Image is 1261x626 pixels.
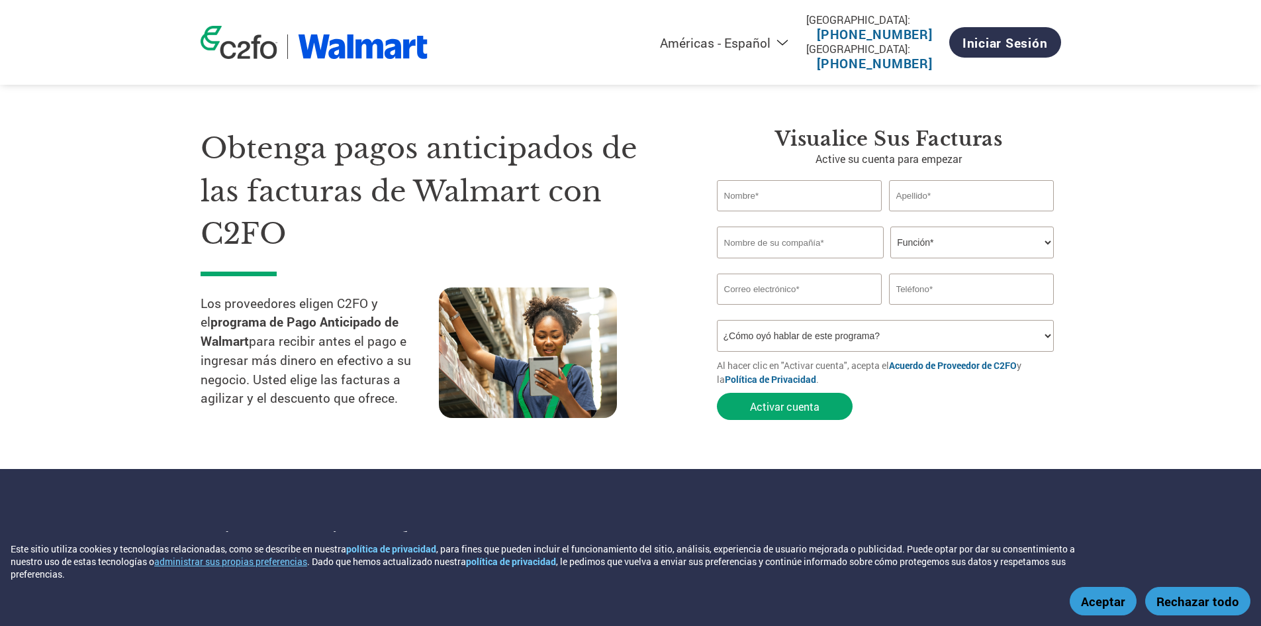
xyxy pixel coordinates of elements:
[717,180,882,211] input: Nombre*
[201,528,614,554] h3: Cómo funciona el programa
[154,555,307,568] button: administrar sus propias preferencias
[201,294,439,409] p: Los proveedores eligen C2FO y el para recibir antes el pago e ingresar más dinero en efectivo a s...
[201,26,277,59] img: c2fo logo
[889,306,1054,315] div: Inavlid Phone Number
[439,287,617,418] img: supply chain worker
[817,55,933,72] a: [PHONE_NUMBER]
[889,359,1017,372] a: Acuerdo de Proveedor de C2FO
[890,227,1054,258] select: Title/Role
[717,227,884,258] input: Nombre de su compañía*
[11,543,1078,580] div: Este sitio utiliza cookies y tecnologías relacionadas, como se describe en nuestra , para fines q...
[806,13,943,26] div: [GEOGRAPHIC_DATA]:
[201,313,398,349] strong: programa de Pago Anticipado de Walmart
[817,26,933,42] a: [PHONE_NUMBER]
[889,180,1054,211] input: Apellido*
[717,306,882,315] div: Inavlid Email Address
[889,213,1054,221] div: Invalid last name or last name is too long
[466,555,556,568] a: política de privacidad
[298,34,428,59] img: Walmart
[806,42,943,56] div: [GEOGRAPHIC_DATA]:
[717,127,1061,151] h3: Visualice sus facturas
[1070,587,1137,615] button: Aceptar
[346,543,436,555] a: política de privacidad
[201,127,677,256] h1: Obtenga pagos anticipados de las facturas de Walmart con C2FO
[717,274,882,305] input: Invalid Email format
[949,27,1061,58] a: Iniciar sesión
[725,373,816,386] a: Política de Privacidad
[1145,587,1250,615] button: Rechazar todo
[889,274,1054,305] input: Teléfono*
[717,393,853,420] button: Activar cuenta
[717,213,882,221] div: Invalid first name or first name is too long
[717,260,1054,268] div: Invalid company name or company name is too long
[717,358,1061,386] p: Al hacer clic en "Activar cuenta", acepta el y la .
[717,151,1061,167] p: Active su cuenta para empezar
